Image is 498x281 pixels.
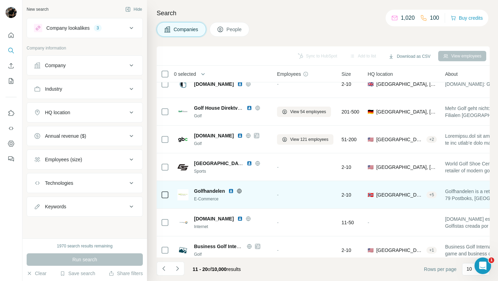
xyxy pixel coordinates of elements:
[45,156,82,163] div: Employees (size)
[474,257,491,274] iframe: Intercom live chat
[194,188,225,194] span: Golfhandelen
[237,81,243,87] img: LinkedIn logo
[45,109,70,116] div: HQ location
[177,162,188,173] img: Logo of World Golf Shoe Center
[27,128,142,144] button: Annual revenue ($)
[46,25,90,31] div: Company lookalikes
[212,266,227,272] span: 10,000
[157,262,170,275] button: Navigate to previous page
[45,85,62,92] div: Industry
[376,81,437,88] span: [GEOGRAPHIC_DATA], [GEOGRAPHIC_DATA], [GEOGRAPHIC_DATA]
[194,140,269,147] div: Golf
[277,192,279,198] span: -
[376,108,437,115] span: [GEOGRAPHIC_DATA], [GEOGRAPHIC_DATA]
[368,71,393,78] span: HQ location
[194,251,269,257] div: Golf
[277,71,301,78] span: Employees
[60,270,95,277] button: Save search
[6,122,17,135] button: Use Surfe API
[194,224,269,230] div: Internet
[194,161,246,166] span: [GEOGRAPHIC_DATA]
[237,133,243,138] img: LinkedIn logo
[489,257,494,263] span: 1
[27,270,46,277] button: Clear
[426,247,437,253] div: + 1
[467,265,472,272] p: 10
[342,191,351,198] span: 2-10
[451,13,483,23] button: Buy credits
[376,191,424,198] span: [GEOGRAPHIC_DATA], [GEOGRAPHIC_DATA]
[426,192,437,198] div: + 5
[45,203,66,210] div: Keywords
[401,14,415,22] p: 1,020
[6,153,17,165] button: Feedback
[342,108,359,115] span: 201-500
[228,188,234,194] img: LinkedIn logo
[27,175,142,191] button: Technologies
[45,133,86,139] div: Annual revenue ($)
[342,247,351,254] span: 2-10
[6,107,17,119] button: Use Surfe on LinkedIn
[290,109,326,115] span: View 54 employees
[27,81,142,97] button: Industry
[247,105,252,111] img: LinkedIn logo
[27,45,143,51] p: Company information
[277,134,333,145] button: View 121 employees
[277,247,279,253] span: -
[27,20,142,36] button: Company lookalikes3
[227,26,242,33] span: People
[237,216,243,221] img: LinkedIn logo
[424,266,456,273] span: Rows per page
[57,243,113,249] div: 1970 search results remaining
[27,6,48,12] div: New search
[445,71,458,78] span: About
[194,105,253,111] span: Golf House Direktversand
[376,247,424,254] span: [GEOGRAPHIC_DATA], [US_STATE]
[27,198,142,215] button: Keywords
[376,164,437,171] span: [GEOGRAPHIC_DATA], [US_STATE]
[194,113,269,119] div: Golf
[193,266,208,272] span: 11 - 20
[177,134,188,145] img: Logo of golfballs.com
[277,107,331,117] button: View 54 employees
[174,26,199,33] span: Companies
[177,79,188,90] img: Logo of golfrole.com
[45,62,66,69] div: Company
[277,164,279,170] span: -
[194,168,269,174] div: Sports
[194,215,234,222] span: [DOMAIN_NAME]
[6,75,17,87] button: My lists
[194,196,269,202] div: E-Commerce
[426,136,437,143] div: + 2
[430,14,439,22] p: 100
[45,180,73,187] div: Technologies
[342,71,351,78] span: Size
[342,81,351,88] span: 2-10
[177,189,188,200] img: Logo of Golfhandelen
[157,8,490,18] h4: Search
[368,220,369,225] span: -
[6,44,17,57] button: Search
[368,81,373,88] span: 🇬🇧
[290,136,329,143] span: View 121 employees
[177,106,188,117] img: Logo of Golf House Direktversand
[27,151,142,168] button: Employees (size)
[109,270,143,277] button: Share filters
[6,137,17,150] button: Dashboard
[177,217,188,228] img: Logo of golferstation.com
[376,136,424,143] span: [GEOGRAPHIC_DATA], [US_STATE]
[194,244,257,249] span: Business Golf International
[368,191,373,198] span: 🇳🇴
[208,266,212,272] span: of
[27,57,142,74] button: Company
[177,245,188,256] img: Logo of Business Golf International
[247,161,252,166] img: LinkedIn logo
[6,60,17,72] button: Enrich CSV
[6,7,17,18] img: Avatar
[170,262,184,275] button: Navigate to next page
[368,247,373,254] span: 🇺🇸
[277,81,279,87] span: -
[120,4,147,15] button: Hide
[384,51,435,62] button: Download as CSV
[342,164,351,171] span: 2-10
